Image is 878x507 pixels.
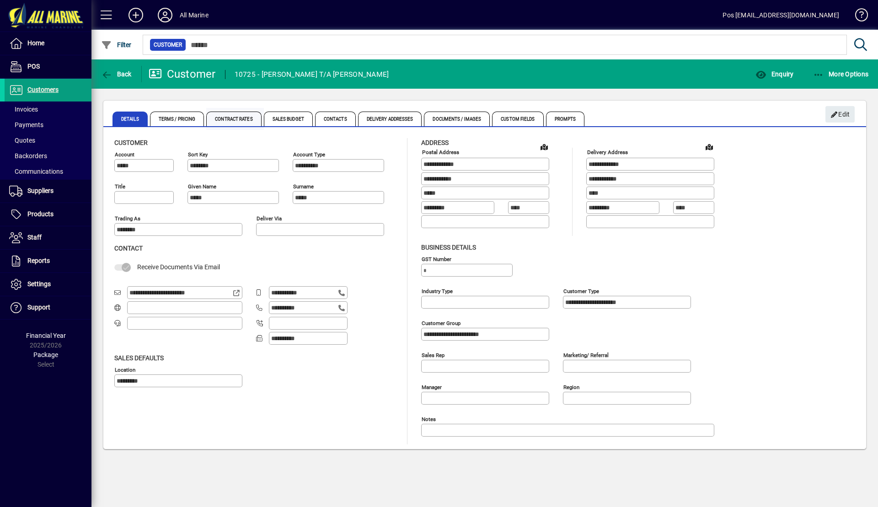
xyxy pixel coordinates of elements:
span: Suppliers [27,187,54,194]
button: Filter [99,37,134,53]
span: Customers [27,86,59,93]
mat-label: Title [115,183,125,190]
span: POS [27,63,40,70]
a: Suppliers [5,180,91,203]
div: Pos [EMAIL_ADDRESS][DOMAIN_NAME] [723,8,839,22]
a: View on map [702,139,717,154]
a: POS [5,55,91,78]
a: Quotes [5,133,91,148]
span: Back [101,70,132,78]
span: Enquiry [755,70,793,78]
mat-label: Manager [422,384,442,390]
mat-label: Account Type [293,151,325,158]
span: Contact [114,245,143,252]
div: 10725 - [PERSON_NAME] T/A [PERSON_NAME] [235,67,389,82]
mat-label: Sort key [188,151,208,158]
span: Business details [421,244,476,251]
mat-label: Surname [293,183,314,190]
mat-label: Trading as [115,215,140,222]
a: Support [5,296,91,319]
a: Reports [5,250,91,272]
span: Prompts [546,112,585,126]
mat-label: Region [563,384,579,390]
span: Details [112,112,148,126]
span: Products [27,210,54,218]
div: All Marine [180,8,209,22]
mat-label: Customer type [563,288,599,294]
span: Contacts [315,112,356,126]
span: Customer [154,40,182,49]
span: Delivery Addresses [358,112,422,126]
a: Settings [5,273,91,296]
a: Home [5,32,91,55]
span: Communications [9,168,63,175]
span: Support [27,304,50,311]
a: Knowledge Base [848,2,867,32]
span: Package [33,351,58,358]
mat-label: Given name [188,183,216,190]
mat-label: Notes [422,416,436,422]
a: Communications [5,164,91,179]
button: Edit [825,106,855,123]
mat-label: Industry type [422,288,453,294]
span: Quotes [9,137,35,144]
a: Payments [5,117,91,133]
span: Settings [27,280,51,288]
span: Payments [9,121,43,128]
button: Back [99,66,134,82]
mat-label: Sales rep [422,352,444,358]
span: Edit [830,107,850,122]
span: Filter [101,41,132,48]
mat-label: Customer group [422,320,460,326]
a: Products [5,203,91,226]
span: Terms / Pricing [150,112,204,126]
mat-label: Location [115,366,135,373]
span: Custom Fields [492,112,543,126]
span: Customer [114,139,148,146]
a: View on map [537,139,551,154]
span: Reports [27,257,50,264]
span: Financial Year [26,332,66,339]
a: Staff [5,226,91,249]
div: Customer [149,67,216,81]
a: Invoices [5,101,91,117]
span: Sales defaults [114,354,164,362]
mat-label: GST Number [422,256,451,262]
a: Backorders [5,148,91,164]
mat-label: Marketing/ Referral [563,352,609,358]
span: Sales Budget [264,112,313,126]
span: Invoices [9,106,38,113]
span: Contract Rates [206,112,261,126]
button: Add [121,7,150,23]
span: Receive Documents Via Email [137,263,220,271]
span: Documents / Images [424,112,490,126]
span: Backorders [9,152,47,160]
mat-label: Deliver via [257,215,282,222]
app-page-header-button: Back [91,66,142,82]
button: Profile [150,7,180,23]
button: More Options [811,66,871,82]
mat-label: Account [115,151,134,158]
span: Staff [27,234,42,241]
button: Enquiry [753,66,796,82]
span: Home [27,39,44,47]
span: More Options [813,70,869,78]
span: Address [421,139,449,146]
